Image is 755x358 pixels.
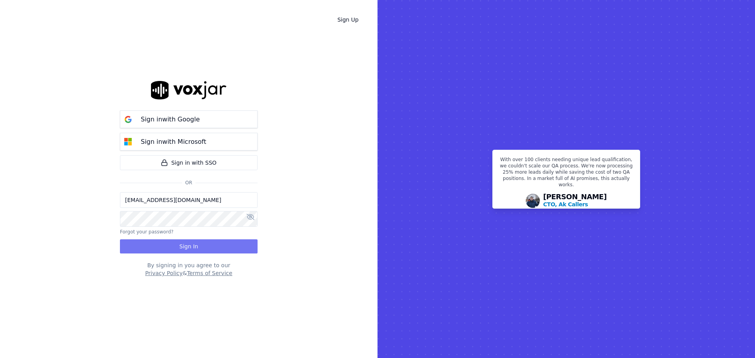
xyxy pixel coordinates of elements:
[497,156,635,191] p: With over 100 clients needing unique lead qualification, we couldn't scale our QA process. We're ...
[120,112,136,127] img: google Sign in button
[120,110,258,128] button: Sign inwith Google
[526,194,540,208] img: Avatar
[120,229,173,235] button: Forgot your password?
[120,133,258,151] button: Sign inwith Microsoft
[331,13,365,27] a: Sign Up
[120,239,258,253] button: Sign In
[543,193,607,208] div: [PERSON_NAME]
[543,200,588,208] p: CTO, Ak Callers
[120,261,258,277] div: By signing in you agree to our &
[145,269,182,277] button: Privacy Policy
[151,81,226,99] img: logo
[141,137,206,147] p: Sign in with Microsoft
[120,192,258,208] input: Email
[120,134,136,150] img: microsoft Sign in button
[182,180,195,186] span: Or
[187,269,232,277] button: Terms of Service
[141,115,200,124] p: Sign in with Google
[120,155,258,170] a: Sign in with SSO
